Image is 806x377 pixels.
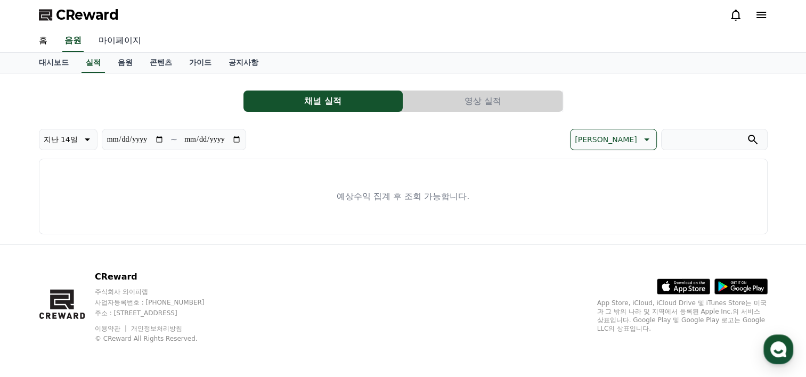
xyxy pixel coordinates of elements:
[165,305,177,313] span: 설정
[597,299,768,333] p: App Store, iCloud, iCloud Drive 및 iTunes Store는 미국과 그 밖의 나라 및 지역에서 등록된 Apple Inc.의 서비스 상표입니다. Goo...
[337,190,469,203] p: 예상수익 집계 후 조회 가능합니다.
[90,30,150,52] a: 마이페이지
[131,325,182,332] a: 개인정보처리방침
[97,305,110,314] span: 대화
[137,289,205,315] a: 설정
[243,91,403,112] a: 채널 실적
[109,53,141,73] a: 음원
[34,305,40,313] span: 홈
[220,53,267,73] a: 공지사항
[95,271,225,283] p: CReward
[3,289,70,315] a: 홈
[39,6,119,23] a: CReward
[170,133,177,146] p: ~
[30,53,77,73] a: 대시보드
[95,309,225,317] p: 주소 : [STREET_ADDRESS]
[95,334,225,343] p: © CReward All Rights Reserved.
[95,325,128,332] a: 이용약관
[39,129,97,150] button: 지난 14일
[44,132,78,147] p: 지난 14일
[95,288,225,296] p: 주식회사 와이피랩
[181,53,220,73] a: 가이드
[141,53,181,73] a: 콘텐츠
[243,91,403,112] button: 채널 실적
[62,30,84,52] a: 음원
[56,6,119,23] span: CReward
[30,30,56,52] a: 홈
[70,289,137,315] a: 대화
[82,53,105,73] a: 실적
[95,298,225,307] p: 사업자등록번호 : [PHONE_NUMBER]
[403,91,563,112] button: 영상 실적
[575,132,637,147] p: [PERSON_NAME]
[570,129,656,150] button: [PERSON_NAME]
